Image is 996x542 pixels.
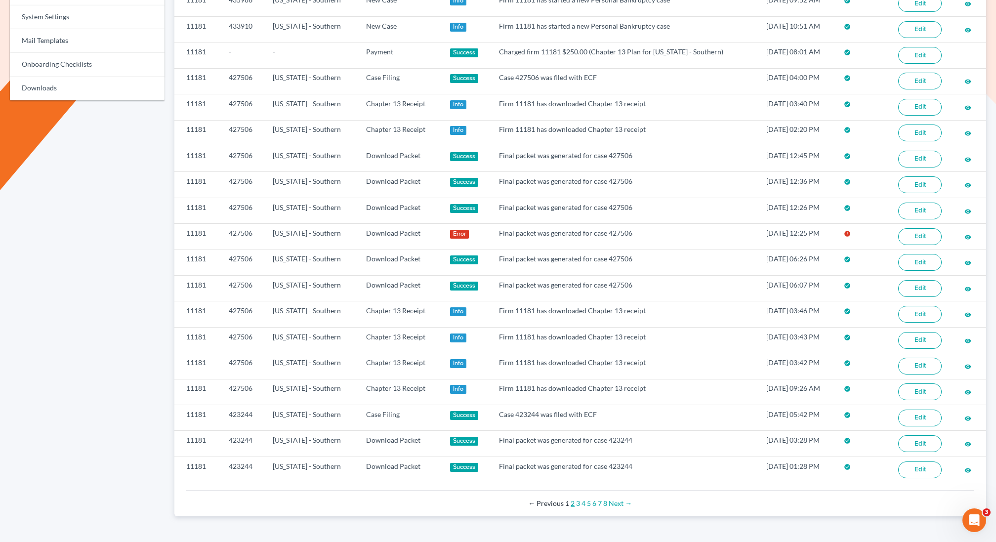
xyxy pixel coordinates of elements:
td: 11181 [174,68,221,94]
td: 11181 [174,120,221,146]
i: check_circle [844,360,851,367]
i: check_circle [844,178,851,185]
td: 11181 [174,379,221,405]
i: visibility [964,0,971,7]
a: Page 8 [603,499,607,507]
div: Success [450,74,479,83]
td: 427506 [221,198,265,223]
a: visibility [964,207,971,215]
td: Chapter 13 Receipt [358,379,442,405]
div: Success [450,204,479,213]
div: Info [450,126,467,135]
a: Page 5 [587,499,591,507]
td: Firm 11181 has downloaded Chapter 13 receipt [491,353,758,379]
td: [DATE] 12:26 PM [758,198,836,223]
td: Firm 11181 has downloaded Chapter 13 receipt [491,379,758,405]
td: [DATE] 06:07 PM [758,276,836,301]
a: visibility [964,77,971,85]
i: visibility [964,259,971,266]
td: Payment [358,42,442,68]
td: [US_STATE] - Southern [265,16,358,42]
div: Success [450,437,479,446]
td: [DATE] 03:46 PM [758,301,836,327]
td: [DATE] 09:26 AM [758,379,836,405]
td: 11181 [174,276,221,301]
i: visibility [964,467,971,474]
td: [US_STATE] - Southern [265,301,358,327]
div: Info [450,359,467,368]
td: Download Packet [358,146,442,172]
td: - [221,42,265,68]
td: 427506 [221,120,265,146]
td: [US_STATE] - Southern [265,327,358,353]
td: Download Packet [358,276,442,301]
td: [US_STATE] - Southern [265,353,358,379]
div: Info [450,334,467,342]
td: New Case [358,16,442,42]
td: 11181 [174,94,221,120]
div: Info [450,100,467,109]
i: visibility [964,337,971,344]
i: visibility [964,441,971,448]
i: visibility [964,182,971,189]
td: 427506 [221,94,265,120]
td: Final packet was generated for case 423244 [491,457,758,482]
i: visibility [964,286,971,292]
td: 11181 [174,457,221,482]
a: Edit [898,151,942,167]
i: check_circle [844,334,851,341]
td: [US_STATE] - Southern [265,94,358,120]
td: [DATE] 12:25 PM [758,224,836,250]
td: [US_STATE] - Southern [265,276,358,301]
td: Case Filing [358,405,442,431]
i: check_circle [844,101,851,108]
i: visibility [964,78,971,85]
a: Edit [898,73,942,89]
td: [DATE] 03:42 PM [758,353,836,379]
a: Next page [609,499,632,507]
td: 427506 [221,276,265,301]
td: 427506 [221,146,265,172]
td: [US_STATE] - Southern [265,457,358,482]
a: Edit [898,47,942,64]
a: visibility [964,155,971,163]
td: 11181 [174,198,221,223]
td: Charged firm 11181 $250.00 (Chapter 13 Plan for [US_STATE] - Southern) [491,42,758,68]
i: check_circle [844,282,851,289]
i: check_circle [844,75,851,82]
div: Success [450,255,479,264]
a: Edit [898,125,942,141]
td: Download Packet [358,172,442,198]
a: Page 3 [576,499,580,507]
a: Edit [898,332,942,349]
i: check_circle [844,308,851,315]
i: check_circle [844,385,851,392]
i: visibility [964,363,971,370]
div: Info [450,307,467,316]
td: 427506 [221,68,265,94]
i: check_circle [844,205,851,211]
a: Page 7 [598,499,602,507]
td: [DATE] 03:40 PM [758,94,836,120]
td: Final packet was generated for case 427506 [491,172,758,198]
td: [DATE] 03:28 PM [758,431,836,457]
td: Case 427506 was filed with ECF [491,68,758,94]
i: visibility [964,208,971,215]
td: Firm 11181 has downloaded Chapter 13 receipt [491,327,758,353]
td: [DATE] 12:45 PM [758,146,836,172]
a: Edit [898,280,942,297]
td: Download Packet [358,250,442,275]
a: Page 6 [592,499,596,507]
td: Chapter 13 Receipt [358,301,442,327]
a: Edit [898,435,942,452]
a: Edit [898,228,942,245]
td: 11181 [174,146,221,172]
td: [DATE] 06:26 PM [758,250,836,275]
a: visibility [964,414,971,422]
td: Download Packet [358,224,442,250]
iframe: Intercom live chat [962,508,986,532]
td: Firm 11181 has downloaded Chapter 13 receipt [491,120,758,146]
td: 423244 [221,457,265,482]
a: visibility [964,310,971,318]
td: [US_STATE] - Southern [265,405,358,431]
